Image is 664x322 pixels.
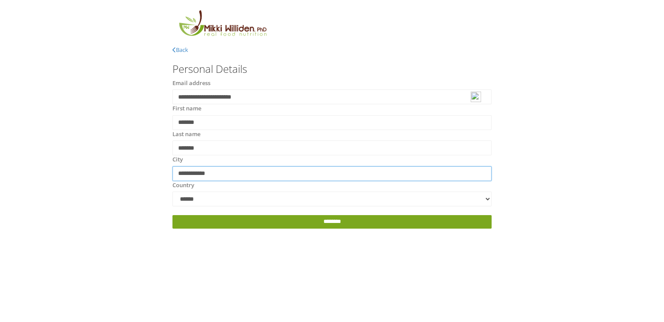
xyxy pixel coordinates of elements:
[172,79,210,88] label: Email address
[172,63,492,75] h3: Personal Details
[172,9,272,41] img: MikkiLogoMain.png
[172,46,188,54] a: Back
[172,130,200,139] label: Last name
[471,92,481,102] img: npw-badge-icon-locked.svg
[172,104,201,113] label: First name
[172,181,194,190] label: Country
[172,155,183,164] label: City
